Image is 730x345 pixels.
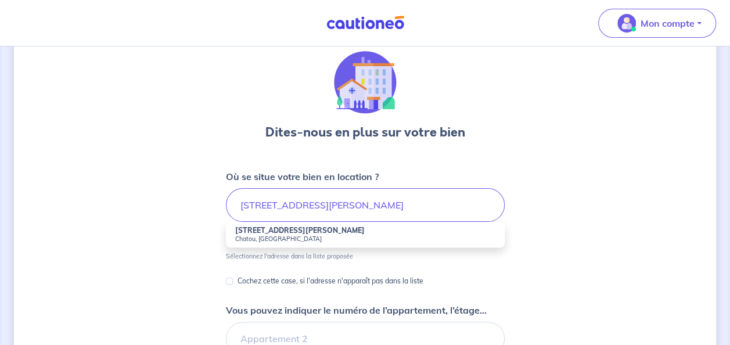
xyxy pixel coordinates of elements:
p: Où se situe votre bien en location ? [226,170,379,184]
strong: [STREET_ADDRESS][PERSON_NAME] [235,226,365,235]
img: illu_houses.svg [334,51,397,114]
input: 2 rue de paris, 59000 lille [226,188,505,222]
p: Mon compte [641,16,695,30]
p: Vous pouvez indiquer le numéro de l’appartement, l’étage... [226,303,487,317]
p: Cochez cette case, si l'adresse n'apparaît pas dans la liste [238,274,423,288]
img: Cautioneo [322,16,409,30]
p: Sélectionnez l'adresse dans la liste proposée [226,252,353,260]
small: Chatou, [GEOGRAPHIC_DATA] [235,235,495,243]
img: illu_account_valid_menu.svg [617,14,636,33]
button: illu_account_valid_menu.svgMon compte [598,9,716,38]
h3: Dites-nous en plus sur votre bien [265,123,465,142]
